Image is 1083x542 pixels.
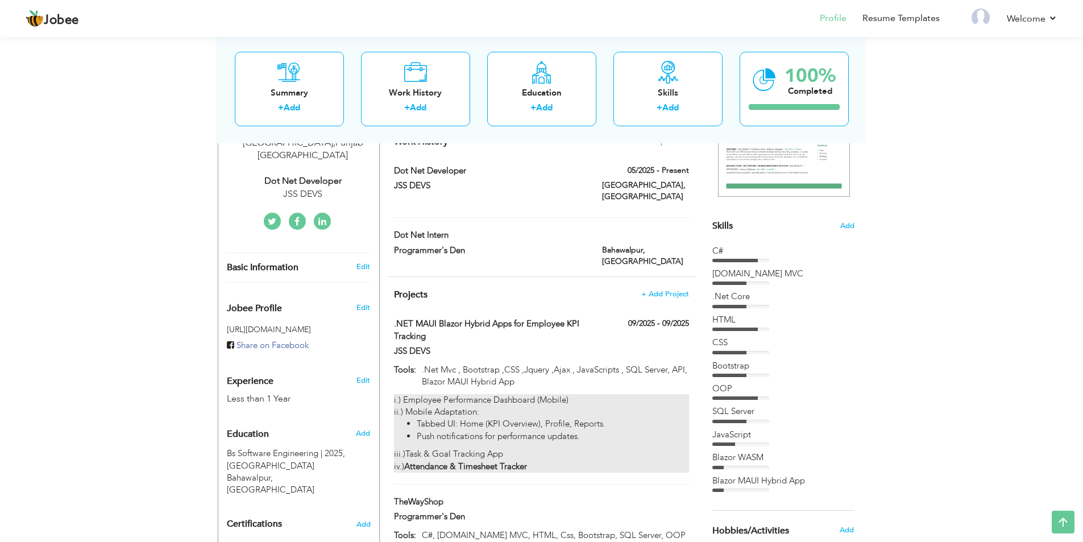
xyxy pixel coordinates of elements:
[394,345,585,357] label: JSS DEVS
[284,102,300,113] a: Add
[227,175,379,188] div: Dot Net Developer
[394,229,585,241] label: Dot Net Intern
[410,102,426,113] a: Add
[227,263,298,273] span: Basic Information
[356,428,370,438] span: Add
[404,102,410,114] label: +
[712,526,789,536] span: Hobbies/Activities
[862,12,940,25] a: Resume Templates
[227,518,282,530] span: Certifications
[394,318,585,342] label: .NET MAUI Blazor Hybrid Apps for Employee KPI Tracking
[227,448,345,459] span: Bs Software Engineering, Islamia University Bahawalpur, 2025
[840,525,854,535] span: Add
[278,102,284,114] label: +
[623,86,713,98] div: Skills
[227,325,371,334] h5: [URL][DOMAIN_NAME]
[394,180,585,192] label: JSS DEVS
[218,448,379,497] div: Bs Software Engineering, 2025
[244,86,335,98] div: Summary
[712,314,854,326] div: HTML
[712,360,854,372] div: Bootstrap
[602,180,689,202] label: [GEOGRAPHIC_DATA], [GEOGRAPHIC_DATA]
[394,136,688,147] h4: This helps to show the companies you have worked for.
[218,291,379,320] div: Enhance your career by creating a custom URL for your Jobee public profile.
[712,245,854,257] div: C#
[712,291,854,303] div: .Net Core
[370,86,461,98] div: Work History
[712,406,854,417] div: SQL Server
[712,429,854,441] div: JavaScript
[628,165,689,176] label: 05/2025 - Present
[628,137,689,145] span: + Add Experience
[662,102,679,113] a: Add
[356,375,370,386] a: Edit
[417,431,688,442] li: Push notifications for performance updates.
[712,452,854,464] div: Blazor WASM
[785,85,836,97] div: Completed
[641,290,689,298] span: + Add Project
[236,340,309,351] span: Share on Facebook
[416,529,688,541] p: C#, [DOMAIN_NAME] MVC, HTML, Css, Bootstrap, SQL Server, OOP
[227,304,282,314] span: Jobee Profile
[394,364,416,376] label: Tools:
[496,86,587,98] div: Education
[972,9,990,27] img: Profile Img
[356,262,370,272] a: Edit
[404,461,527,472] strong: Attendance & Timesheet Tracker
[394,288,428,301] span: Projects
[712,475,854,487] div: Blazor MAUI Hybrid App
[394,394,688,473] div: i.) Employee Performance Dashboard (Mobile) ii.) Mobile Adaptation: iii.)Task & Goal Tracking App...
[394,511,585,523] label: Programmer's Den
[26,10,79,28] a: Jobee
[820,12,847,25] a: Profile
[628,318,689,329] label: 09/2025 - 09/2025
[227,188,379,201] div: JSS DEVS
[785,66,836,85] div: 100%
[394,529,416,541] label: Tools:
[394,289,688,300] h4: This helps to highlight the project, tools and skills you have worked on.
[394,496,585,508] label: TheWayShop
[602,245,689,267] label: Bahawalpur, [GEOGRAPHIC_DATA]
[536,102,553,113] a: Add
[712,220,733,232] span: Skills
[394,245,585,256] label: Programmer's Den
[227,392,344,406] div: Less than 1 Year
[712,337,854,349] div: CSS
[356,520,371,528] span: Add the certifications you’ve earned.
[416,364,688,388] p: .Net Mvc , Bootstrap ,CSS ,Jquery ,Ajax , JavaScripts , SQL Server, API, Blazor MAUI Hybrid App
[394,165,585,177] label: Dot Net Developer
[26,10,44,28] img: jobee.io
[227,376,273,387] span: Experience
[712,383,854,395] div: OOP
[227,136,379,163] div: [GEOGRAPHIC_DATA] Punjab [GEOGRAPHIC_DATA]
[530,102,536,114] label: +
[44,14,79,27] span: Jobee
[417,418,688,430] li: Tabbed UI: Home (KPI Overview), Profile, Reports.
[227,429,269,440] span: Education
[227,460,314,496] span: [GEOGRAPHIC_DATA] Bahawalpur, [GEOGRAPHIC_DATA]
[840,221,854,231] span: Add
[356,303,370,313] span: Edit
[1007,12,1057,26] a: Welcome
[657,102,662,114] label: +
[712,268,854,280] div: ASP.Net MVC
[227,423,371,497] div: Add your educational degree.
